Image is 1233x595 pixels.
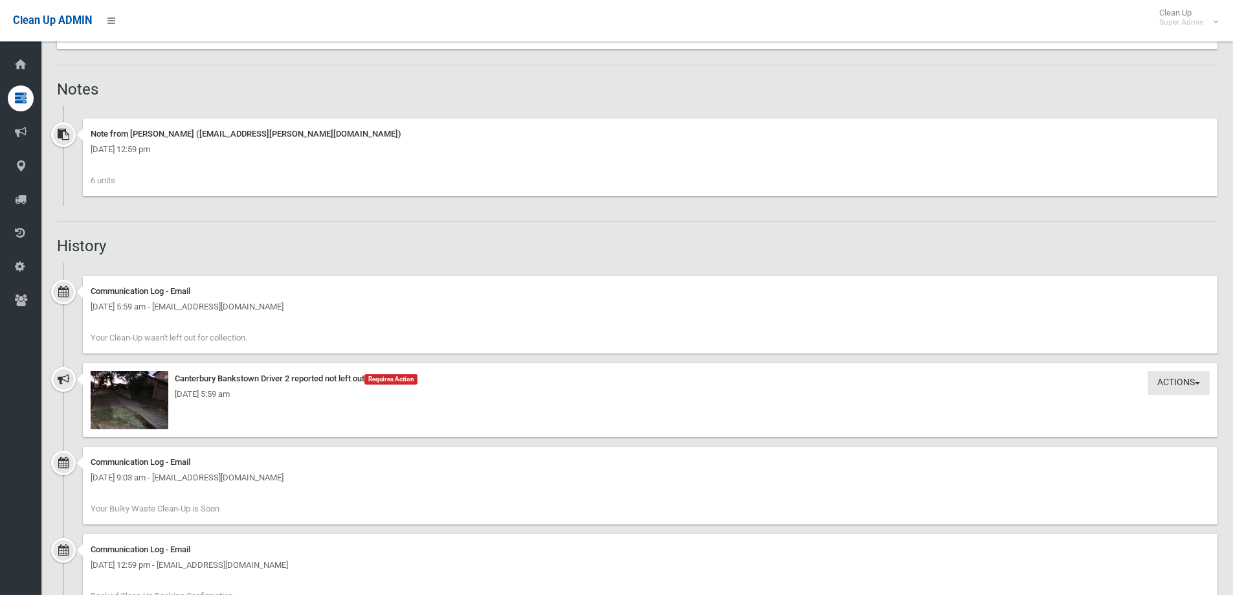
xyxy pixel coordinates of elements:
div: [DATE] 12:59 pm [91,142,1210,157]
span: Clean Up [1153,8,1217,27]
span: Your Clean-Up wasn't left out for collection. [91,333,247,342]
h2: History [57,238,1217,254]
h2: Notes [57,81,1217,98]
div: [DATE] 9:03 am - [EMAIL_ADDRESS][DOMAIN_NAME] [91,470,1210,486]
small: Super Admin [1159,17,1204,27]
span: Clean Up ADMIN [13,14,92,27]
div: Communication Log - Email [91,284,1210,299]
span: 6 units [91,175,115,185]
div: [DATE] 5:59 am [91,387,1210,402]
span: Requires Action [364,374,417,385]
div: Communication Log - Email [91,542,1210,557]
img: 2025-08-2605.58.461346052555703302310.jpg [91,371,168,429]
div: [DATE] 12:59 pm - [EMAIL_ADDRESS][DOMAIN_NAME] [91,557,1210,573]
div: [DATE] 5:59 am - [EMAIL_ADDRESS][DOMAIN_NAME] [91,299,1210,315]
div: Canterbury Bankstown Driver 2 reported not left out [91,371,1210,387]
button: Actions [1148,371,1210,395]
div: Communication Log - Email [91,455,1210,470]
div: Note from [PERSON_NAME] ([EMAIL_ADDRESS][PERSON_NAME][DOMAIN_NAME]) [91,126,1210,142]
span: Your Bulky Waste Clean-Up is Soon [91,504,219,513]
